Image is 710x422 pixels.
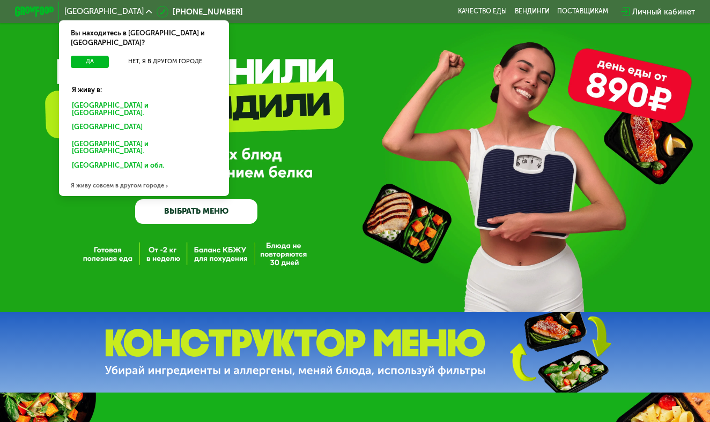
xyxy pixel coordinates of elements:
[59,176,228,196] div: Я живу совсем в другом городе
[65,159,219,175] div: [GEOGRAPHIC_DATA] и обл.
[59,20,228,56] div: Вы находитесь в [GEOGRAPHIC_DATA] и [GEOGRAPHIC_DATA]?
[557,7,608,16] div: поставщикам
[65,99,223,120] div: [GEOGRAPHIC_DATA] и [GEOGRAPHIC_DATA].
[458,7,507,16] a: Качество еды
[113,56,217,67] button: Нет, я в другом городе
[65,77,223,95] div: Я живу в:
[64,7,144,16] span: [GEOGRAPHIC_DATA]
[515,7,550,16] a: Вендинги
[65,137,223,158] div: [GEOGRAPHIC_DATA] и [GEOGRAPHIC_DATA].
[71,56,109,67] button: Да
[135,199,258,224] a: ВЫБРАТЬ МЕНЮ
[632,6,695,18] div: Личный кабинет
[157,6,242,18] a: [PHONE_NUMBER]
[65,120,219,136] div: [GEOGRAPHIC_DATA]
